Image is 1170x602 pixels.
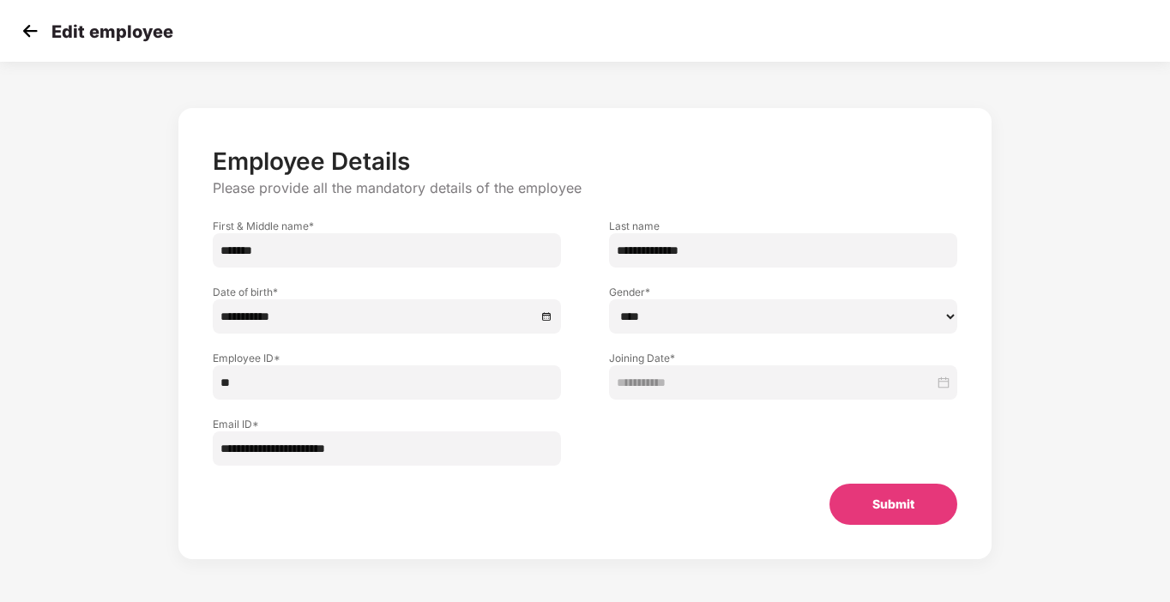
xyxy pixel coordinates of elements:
[829,484,957,525] button: Submit
[213,351,561,365] label: Employee ID
[609,285,957,299] label: Gender
[213,417,561,431] label: Email ID
[213,219,561,233] label: First & Middle name
[213,285,561,299] label: Date of birth
[51,21,173,42] p: Edit employee
[609,219,957,233] label: Last name
[213,147,956,176] p: Employee Details
[17,18,43,44] img: svg+xml;base64,PHN2ZyB4bWxucz0iaHR0cDovL3d3dy53My5vcmcvMjAwMC9zdmciIHdpZHRoPSIzMCIgaGVpZ2h0PSIzMC...
[609,351,957,365] label: Joining Date
[213,179,956,197] p: Please provide all the mandatory details of the employee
